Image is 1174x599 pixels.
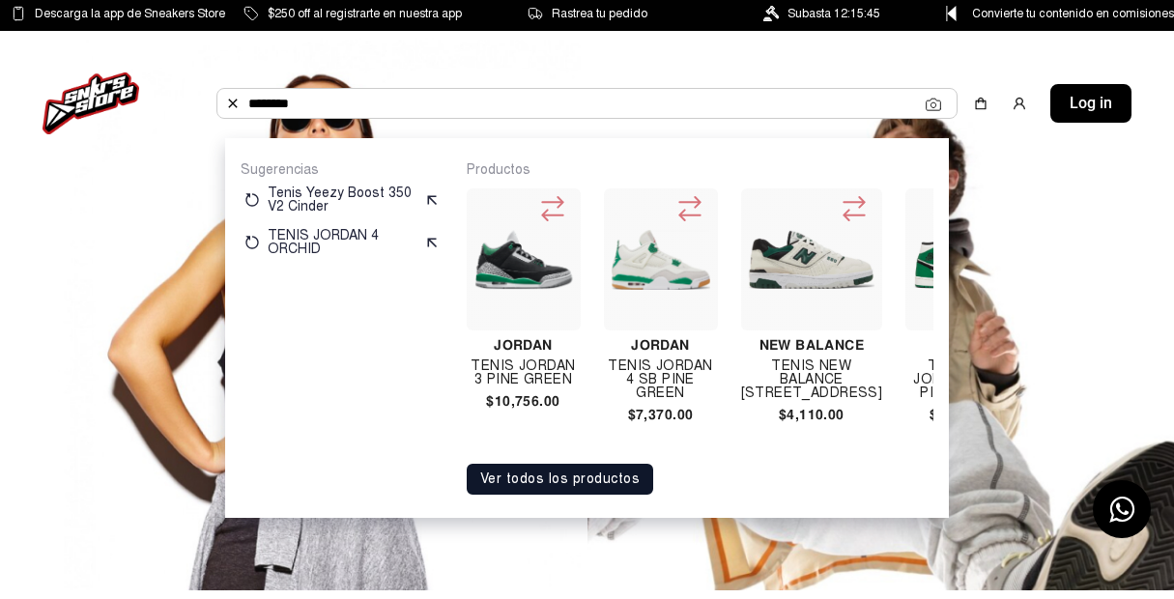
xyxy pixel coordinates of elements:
[604,338,718,352] h4: Jordan
[225,96,241,111] img: Buscar
[1012,96,1027,111] img: user
[905,338,1019,352] h4: Jordan
[244,192,260,208] img: restart.svg
[741,359,883,400] h4: Tenis New Balance [STREET_ADDRESS]
[939,6,963,21] img: Control Point Icon
[244,235,260,250] img: restart.svg
[741,408,883,421] h4: $4,110.00
[268,229,416,256] p: TENIS JORDAN 4 ORCHID
[604,359,718,400] h4: Tenis Jordan 4 Sb Pine Green
[467,394,581,408] h4: $10,756.00
[913,230,1012,290] img: Tenis Air Jordan 1 Mid Pine Green
[467,464,654,495] button: Ver todos los productos
[787,3,880,24] span: Subasta 12:15:45
[424,235,440,250] img: suggest.svg
[1070,92,1112,115] span: Log in
[926,97,941,112] img: Cámara
[749,231,875,289] img: Tenis New Balance 550 Pine Green
[972,3,1174,24] span: Convierte tu contenido en comisiones
[604,408,718,421] h4: $7,370.00
[35,3,225,24] span: Descarga la app de Sneakers Store
[905,359,1019,400] h4: Tenis Air Jordan 1 Mid Pine Green
[973,96,988,111] img: shopping
[612,230,710,290] img: Tenis Jordan 4 Sb Pine Green
[467,161,933,179] p: Productos
[424,192,440,208] img: suggest.svg
[268,186,416,214] p: Tenis Yeezy Boost 350 V2 Cinder
[467,359,581,386] h4: Tenis Jordan 3 Pine Green
[552,3,647,24] span: Rastrea tu pedido
[467,338,581,352] h4: Jordan
[741,338,883,352] h4: New Balance
[241,161,444,179] p: Sugerencias
[268,3,462,24] span: $250 off al registrarte en nuestra app
[43,72,139,134] img: logo
[905,408,1019,421] h4: $9,521.00
[474,230,573,290] img: Tenis Jordan 3 Pine Green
